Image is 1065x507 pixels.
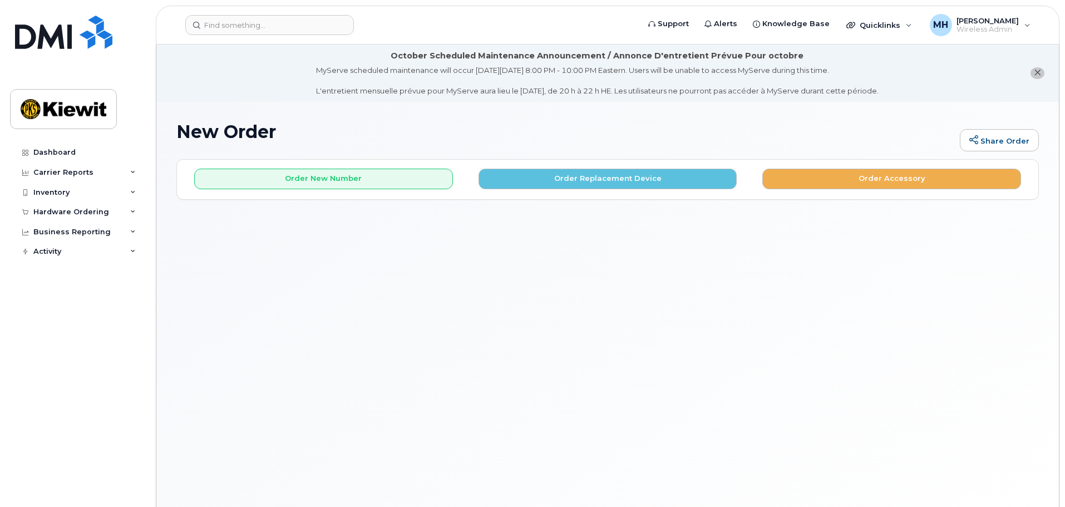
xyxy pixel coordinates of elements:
[479,169,737,189] button: Order Replacement Device
[762,169,1021,189] button: Order Accessory
[960,129,1039,151] a: Share Order
[176,122,954,141] h1: New Order
[391,50,803,62] div: October Scheduled Maintenance Announcement / Annonce D'entretient Prévue Pour octobre
[194,169,453,189] button: Order New Number
[1031,67,1044,79] button: close notification
[316,65,879,96] div: MyServe scheduled maintenance will occur [DATE][DATE] 8:00 PM - 10:00 PM Eastern. Users will be u...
